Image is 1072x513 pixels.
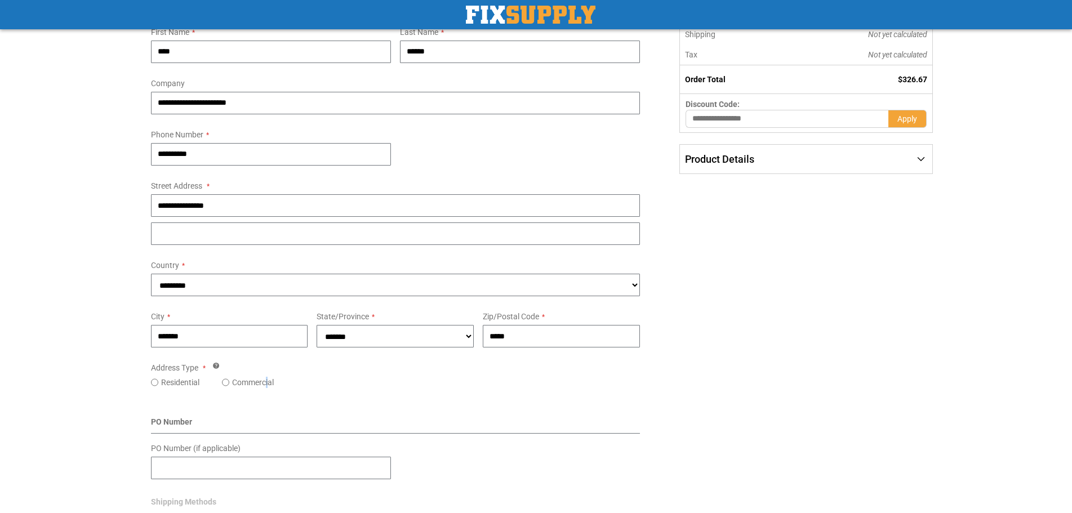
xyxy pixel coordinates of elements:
span: Company [151,79,185,88]
span: PO Number (if applicable) [151,444,241,453]
span: Street Address [151,181,202,190]
span: Country [151,261,179,270]
button: Apply [888,110,927,128]
span: Zip/Postal Code [483,312,539,321]
span: First Name [151,28,189,37]
span: City [151,312,164,321]
span: Last Name [400,28,438,37]
img: Fix Industrial Supply [466,6,595,24]
span: Apply [897,114,917,123]
span: $326.67 [898,75,927,84]
span: Phone Number [151,130,203,139]
span: Shipping [685,30,715,39]
span: Address Type [151,363,198,372]
span: Discount Code: [686,100,740,109]
span: Product Details [685,153,754,165]
strong: Order Total [685,75,726,84]
label: Commercial [232,377,274,388]
label: Residential [161,377,199,388]
a: store logo [466,6,595,24]
div: PO Number [151,416,640,434]
span: Not yet calculated [868,30,927,39]
th: Tax [680,44,792,65]
span: State/Province [317,312,369,321]
span: Not yet calculated [868,50,927,59]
